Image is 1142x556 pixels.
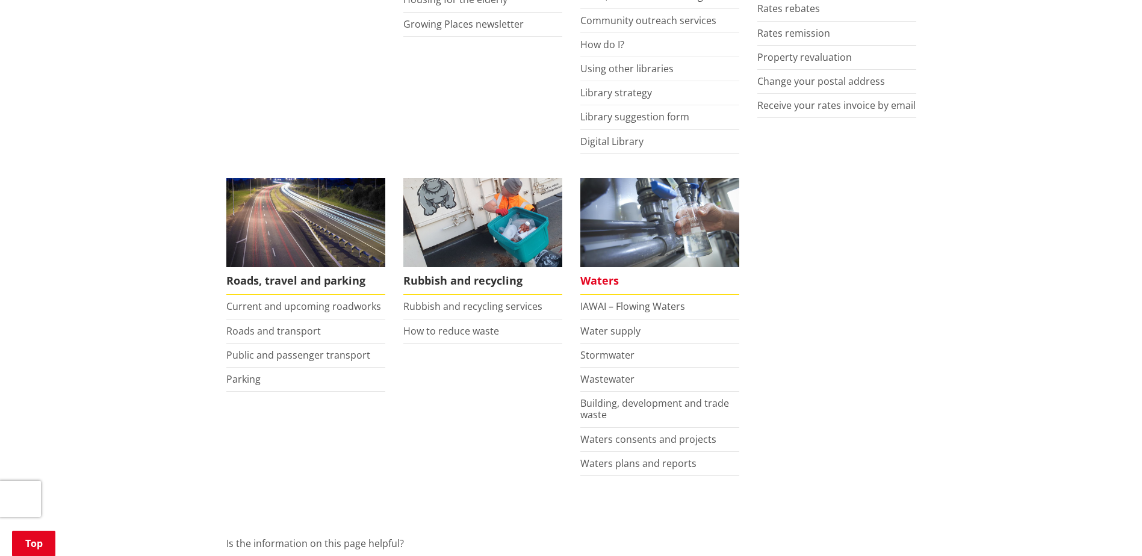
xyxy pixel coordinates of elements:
a: Library strategy [580,86,652,99]
iframe: Messenger Launcher [1087,505,1130,549]
span: Waters [580,267,739,295]
a: Community outreach services [580,14,716,27]
a: Top [12,531,55,556]
a: Waters plans and reports [580,457,697,470]
img: Roads, travel and parking [226,178,385,268]
a: Rates remission [757,26,830,40]
a: How to reduce waste [403,324,499,338]
a: How do I? [580,38,624,51]
a: Wastewater [580,372,635,386]
a: Using other libraries [580,62,674,75]
a: IAWAI – Flowing Waters [580,300,685,313]
span: Rubbish and recycling [403,267,562,295]
a: Rubbish and recycling services [403,300,542,313]
a: Digital Library [580,135,644,148]
a: Parking [226,372,261,386]
a: Water supply [580,324,641,338]
a: Rubbish and recycling [403,178,562,295]
a: Rates rebates [757,2,820,15]
a: Building, development and trade waste [580,397,729,421]
p: Is the information on this page helpful? [226,536,916,551]
img: Rubbish and recycling [403,178,562,268]
a: Property revaluation [757,51,852,64]
a: Library suggestion form [580,110,689,123]
a: Change your postal address [757,75,885,88]
img: Water treatment [580,178,739,268]
a: Stormwater [580,348,635,362]
a: Roads, travel and parking Roads, travel and parking [226,178,385,295]
a: Waters consents and projects [580,433,716,446]
a: Public and passenger transport [226,348,370,362]
a: Receive your rates invoice by email [757,99,916,112]
a: Waters [580,178,739,295]
a: Current and upcoming roadworks [226,300,381,313]
a: Roads and transport [226,324,321,338]
span: Roads, travel and parking [226,267,385,295]
a: Growing Places newsletter [403,17,524,31]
